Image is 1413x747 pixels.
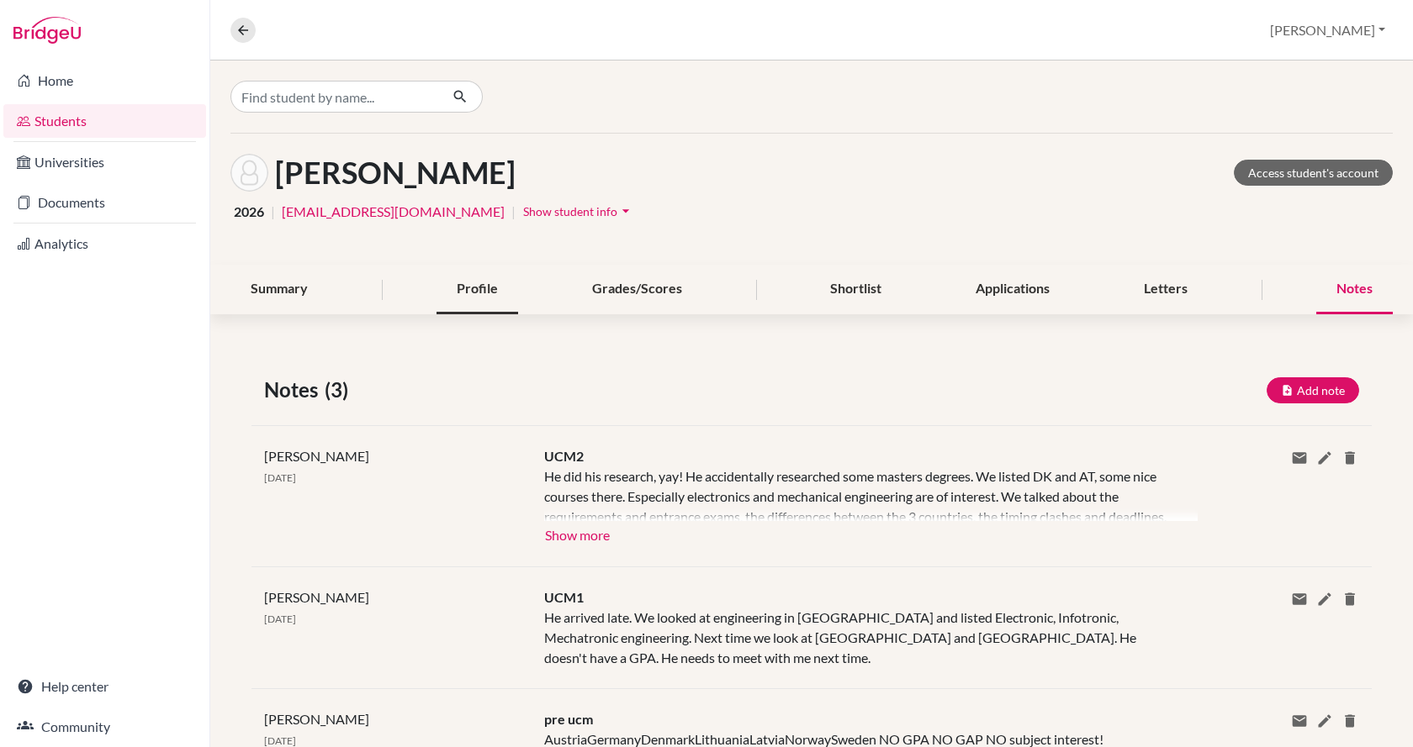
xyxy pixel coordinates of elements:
div: Profile [437,265,518,314]
span: UCM1 [544,589,584,605]
div: Shortlist [810,265,902,314]
button: Show student infoarrow_drop_down [522,198,635,224]
a: Home [3,64,206,97]
span: [PERSON_NAME] [264,711,369,727]
h1: [PERSON_NAME] [275,155,516,191]
div: Applications [955,265,1070,314]
div: Grades/Scores [572,265,702,314]
span: pre ucm [544,711,593,727]
a: Students [3,104,206,138]
div: He did his research, yay! He accidentally researched some masters degrees. We listed DK and AT, s... [544,466,1172,521]
span: | [511,202,516,222]
span: | [271,202,275,222]
span: [DATE] [264,471,296,484]
input: Find student by name... [230,81,439,113]
button: Add note [1267,377,1359,403]
a: Community [3,710,206,744]
a: Help center [3,670,206,703]
span: [DATE] [264,734,296,747]
a: Access student's account [1234,160,1393,186]
img: Vince László's avatar [230,154,268,192]
a: Analytics [3,227,206,260]
button: Show more [544,521,611,546]
span: (3) [325,375,355,405]
button: [PERSON_NAME] [1262,14,1393,46]
img: Bridge-U [13,17,81,44]
div: Summary [230,265,328,314]
span: 2026 [234,202,264,222]
span: UCM2 [544,448,584,464]
i: arrow_drop_down [617,203,634,219]
div: Letters [1124,265,1208,314]
span: [DATE] [264,613,296,625]
a: [EMAIL_ADDRESS][DOMAIN_NAME] [282,202,505,222]
a: Universities [3,145,206,179]
span: Notes [264,375,325,405]
div: He arrived late. We looked at engineering in [GEOGRAPHIC_DATA] and listed Electronic, Infotronic,... [532,587,1185,668]
a: Documents [3,186,206,219]
span: [PERSON_NAME] [264,589,369,605]
span: Show student info [523,204,617,218]
span: [PERSON_NAME] [264,448,369,464]
div: Notes [1316,265,1393,314]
